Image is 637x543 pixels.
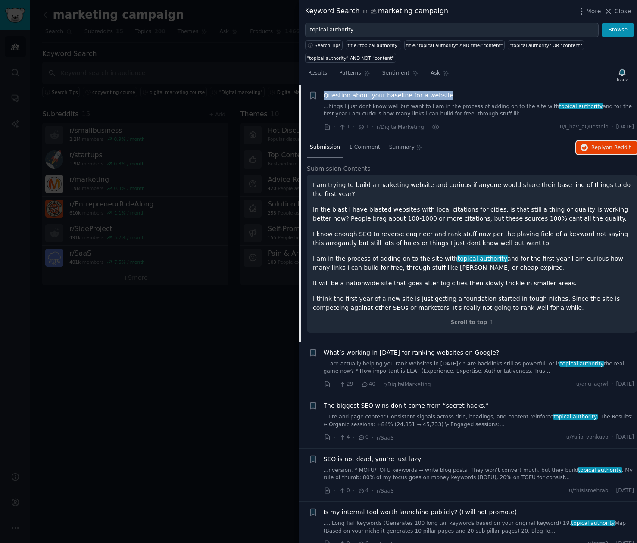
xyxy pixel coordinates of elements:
span: r/SaaS [377,435,394,441]
div: Scroll to top ↑ [313,319,631,327]
span: topical authority [571,520,615,526]
p: In the blast I have blasted websites with local citations for cities, is that still a thing or qu... [313,205,631,223]
span: u/thisismehrab [569,487,609,495]
span: topical authority [559,361,604,367]
a: "topical authority" OR "content" [508,40,584,50]
button: More [577,7,601,16]
span: r/SaaS [377,488,394,494]
span: Ask [431,69,440,77]
a: title:"topical authority" [346,40,401,50]
span: More [586,7,601,16]
span: topical authority [559,103,603,109]
span: [DATE] [616,487,634,495]
a: ... are actually helping you rank websites in [DATE]? * Are backlinks still as powerful, or istop... [324,360,634,375]
input: Try a keyword related to your business [305,23,599,37]
div: title:"topical authority" [348,42,400,48]
span: Results [308,69,327,77]
span: r/DigitalMarketing [377,124,424,130]
p: I think the first year of a new site is just getting a foundation started in tough niches. Since ... [313,294,631,312]
span: · [334,122,336,131]
a: "topical authority" AND NOT "content" [305,53,396,63]
span: 40 [361,381,375,388]
button: Browse [602,23,634,37]
div: Keyword Search marketing campaign [305,6,448,17]
span: · [378,380,380,389]
span: Summary [389,144,415,151]
span: · [612,381,613,388]
span: r/DigitalMarketing [384,381,431,387]
a: Patterns [336,66,373,84]
span: · [334,433,336,442]
span: · [372,433,374,442]
a: The biggest SEO wins don’t come from “secret hacks.” [324,401,489,410]
span: · [353,486,355,495]
span: · [372,122,374,131]
a: .... Long Tail Keywords (Generates 100 long tail keywords based on your original keyword) 19.topi... [324,520,634,535]
a: ...nversion. * MOFU/TOFU keywords → write blog posts. They won’t convert much, but they buildtopi... [324,467,634,482]
span: 1 [358,123,368,131]
span: Sentiment [382,69,409,77]
a: title:"topical authority" AND title:"content" [404,40,505,50]
span: 4 [358,487,368,495]
span: u/Yulia_vankuva [566,434,609,441]
a: Is my internal tool worth launching publicly? (I will not promote) [324,508,517,517]
span: [DATE] [616,381,634,388]
span: 1 [339,123,350,131]
span: · [372,486,374,495]
button: Close [604,7,631,16]
p: I am trying to build a marketing website and curious if anyone would share their base line of thi... [313,181,631,199]
a: Question about your baseline for a website [324,91,454,100]
div: "topical authority" OR "content" [510,42,582,48]
span: · [353,122,355,131]
a: ...ure and page content Consistent signals across title, headings, and content reinforcetopical a... [324,413,634,428]
span: Search Tips [315,42,341,48]
span: topical authority [457,255,508,262]
span: 1 Comment [349,144,380,151]
div: "topical authority" AND NOT "content" [307,55,394,61]
span: · [612,487,613,495]
span: · [353,433,355,442]
span: topical authority [553,414,598,420]
button: Replyon Reddit [576,141,637,155]
a: Sentiment [379,66,422,84]
button: Track [613,66,631,84]
span: in [362,8,367,16]
span: [DATE] [616,123,634,131]
button: Search Tips [305,40,343,50]
a: Results [305,66,330,84]
span: u/I_hav_aQuestnio [560,123,609,131]
span: [DATE] [616,434,634,441]
span: · [334,486,336,495]
span: · [612,123,613,131]
span: u/anu_agrwl [576,381,609,388]
a: ...hings I just dont know well but want to I am in the process of adding on to the site withtopic... [324,103,634,118]
span: 4 [339,434,350,441]
span: on Reddit [606,144,631,150]
span: · [427,122,429,131]
p: It will be a nationwide site that goes after big cities then slowly trickle in smaller areas. [313,279,631,288]
span: · [334,380,336,389]
span: · [356,380,358,389]
span: Close [615,7,631,16]
p: I am in the process of adding on to the site with and for the first year I am curious how many li... [313,254,631,272]
a: What’s working in [DATE] for ranking websites on Google? [324,348,500,357]
a: Ask [428,66,452,84]
span: 0 [358,434,368,441]
div: Track [616,77,628,83]
span: Submission [310,144,340,151]
span: · [612,434,613,441]
div: title:"topical authority" AND title:"content" [406,42,503,48]
p: I know enough SEO to reverse engineer and rank stuff now per the playing field of a keyword not s... [313,230,631,248]
span: Patterns [339,69,361,77]
span: Submission Contents [307,164,371,173]
span: 0 [339,487,350,495]
span: Reply [591,144,631,152]
span: 29 [339,381,353,388]
a: SEO is not dead, you’re just lazy [324,455,422,464]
